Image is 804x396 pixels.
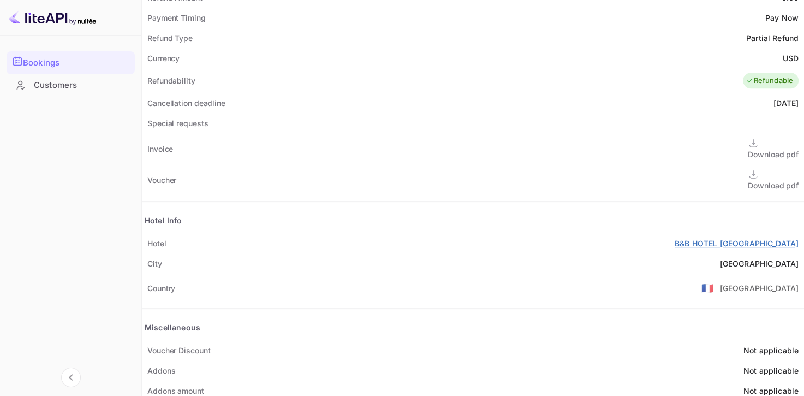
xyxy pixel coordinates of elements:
[748,150,799,159] ya-tr-span: Download pdf
[675,238,799,249] a: B&B HOTEL [GEOGRAPHIC_DATA]
[754,75,794,86] ya-tr-span: Refundable
[743,346,799,355] ya-tr-span: Not applicable
[147,33,193,43] ya-tr-span: Refund Type
[145,216,182,225] ya-tr-span: Hotel Info
[34,79,77,92] ya-tr-span: Customers
[147,346,210,355] ya-tr-span: Voucher Discount
[7,75,135,95] a: Customers
[7,51,135,74] div: Bookings
[743,366,799,375] ya-tr-span: Not applicable
[783,54,799,63] ya-tr-span: USD
[147,54,180,63] ya-tr-span: Currency
[7,75,135,96] div: Customers
[746,33,799,43] ya-tr-span: Partial Refund
[147,144,173,153] ya-tr-span: Invoice
[147,119,208,128] ya-tr-span: Special requests
[147,283,175,293] ya-tr-span: Country
[765,13,799,22] ya-tr-span: Pay Now
[147,259,162,268] ya-tr-span: City
[23,57,59,69] ya-tr-span: Bookings
[147,175,176,185] ya-tr-span: Voucher
[719,259,799,268] ya-tr-span: [GEOGRAPHIC_DATA]
[147,366,175,375] ya-tr-span: Addons
[145,323,200,332] ya-tr-span: Miscellaneous
[748,181,799,190] ya-tr-span: Download pdf
[701,278,714,298] span: United States
[147,76,195,85] ya-tr-span: Refundability
[743,386,799,395] ya-tr-span: Not applicable
[147,13,206,22] ya-tr-span: Payment Timing
[61,368,81,387] button: Collapse navigation
[773,97,799,109] div: [DATE]
[719,283,799,293] ya-tr-span: [GEOGRAPHIC_DATA]
[147,98,225,108] ya-tr-span: Cancellation deadline
[701,282,714,294] ya-tr-span: 🇫🇷
[7,51,135,73] a: Bookings
[9,9,96,26] img: LiteAPI logo
[147,239,166,248] ya-tr-span: Hotel
[675,239,799,248] ya-tr-span: B&B HOTEL [GEOGRAPHIC_DATA]
[147,386,204,395] ya-tr-span: Addons amount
